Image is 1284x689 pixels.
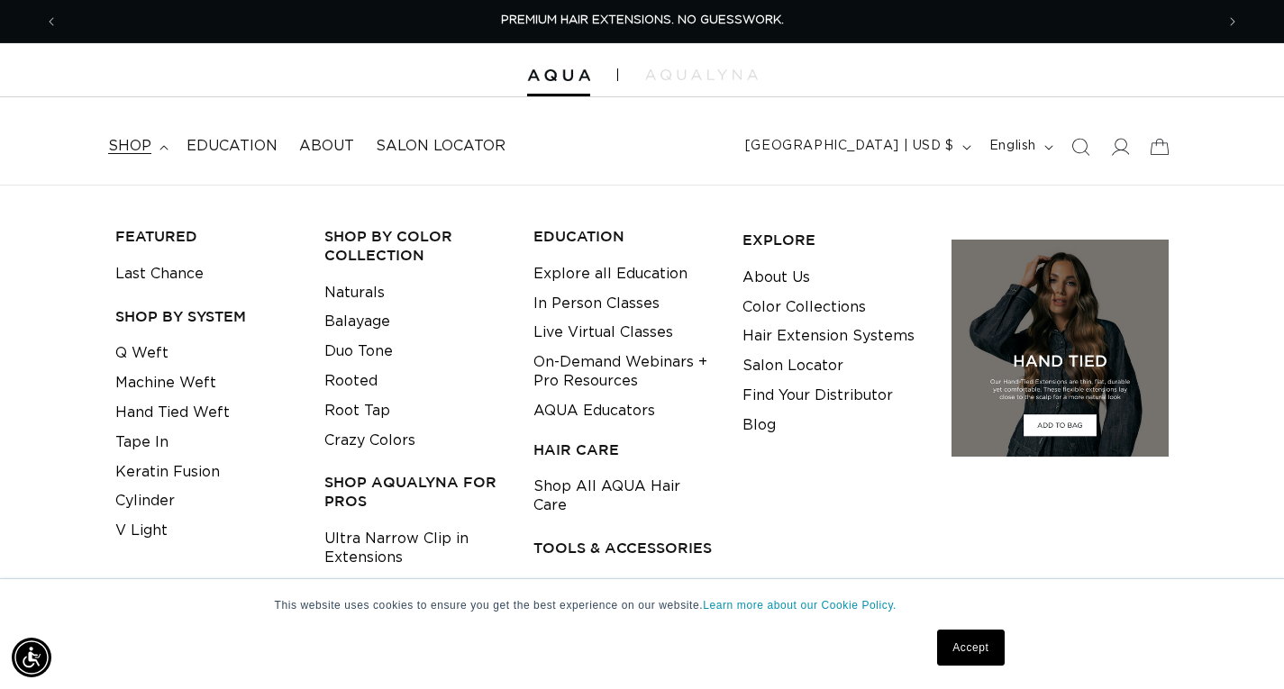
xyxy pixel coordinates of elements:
[742,381,893,411] a: Find Your Distributor
[324,524,505,573] a: Ultra Narrow Clip in Extensions
[645,69,758,80] img: aqualyna.com
[533,571,715,620] a: Shop All Tools & Accessories
[324,367,378,396] a: Rooted
[115,516,168,546] a: V Light
[176,126,288,167] a: Education
[742,351,843,381] a: Salon Locator
[734,130,979,164] button: [GEOGRAPHIC_DATA] | USD $
[533,259,688,289] a: Explore all Education
[324,573,442,603] a: Aura Extensions
[324,278,385,308] a: Naturals
[324,473,505,511] h3: Shop AquaLyna for Pros
[324,396,390,426] a: Root Tap
[533,289,660,319] a: In Person Classes
[299,137,354,156] span: About
[115,307,296,326] h3: SHOP BY SYSTEM
[742,293,866,322] a: Color Collections
[115,368,216,398] a: Machine Weft
[365,126,516,167] a: Salon Locator
[533,539,715,558] h3: TOOLS & ACCESSORIES
[533,472,715,521] a: Shop All AQUA Hair Care
[742,263,810,293] a: About Us
[989,137,1036,156] span: English
[1213,5,1252,39] button: Next announcement
[115,259,204,289] a: Last Chance
[97,126,176,167] summary: shop
[745,137,954,156] span: [GEOGRAPHIC_DATA] | USD $
[32,5,71,39] button: Previous announcement
[115,458,220,487] a: Keratin Fusion
[703,599,897,612] a: Learn more about our Cookie Policy.
[324,307,390,337] a: Balayage
[527,69,590,82] img: Aqua Hair Extensions
[501,14,784,26] span: PREMIUM HAIR EXTENSIONS. NO GUESSWORK.
[288,126,365,167] a: About
[12,638,51,677] div: Accessibility Menu
[742,231,924,249] h3: EXPLORE
[1061,127,1100,167] summary: Search
[979,130,1061,164] button: English
[742,322,915,351] a: Hair Extension Systems
[937,630,1004,666] a: Accept
[115,428,168,458] a: Tape In
[533,396,655,426] a: AQUA Educators
[533,227,715,246] h3: EDUCATION
[533,318,673,348] a: Live Virtual Classes
[275,597,1010,613] p: This website uses cookies to ensure you get the best experience on our website.
[742,411,776,440] a: Blog
[115,486,175,516] a: Cylinder
[108,137,151,156] span: shop
[376,137,505,156] span: Salon Locator
[115,398,230,428] a: Hand Tied Weft
[115,339,168,368] a: Q Weft
[533,348,715,396] a: On-Demand Webinars + Pro Resources
[324,426,415,456] a: Crazy Colors
[115,227,296,246] h3: FEATURED
[533,440,715,459] h3: HAIR CARE
[324,227,505,265] h3: Shop by Color Collection
[324,337,393,367] a: Duo Tone
[187,137,278,156] span: Education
